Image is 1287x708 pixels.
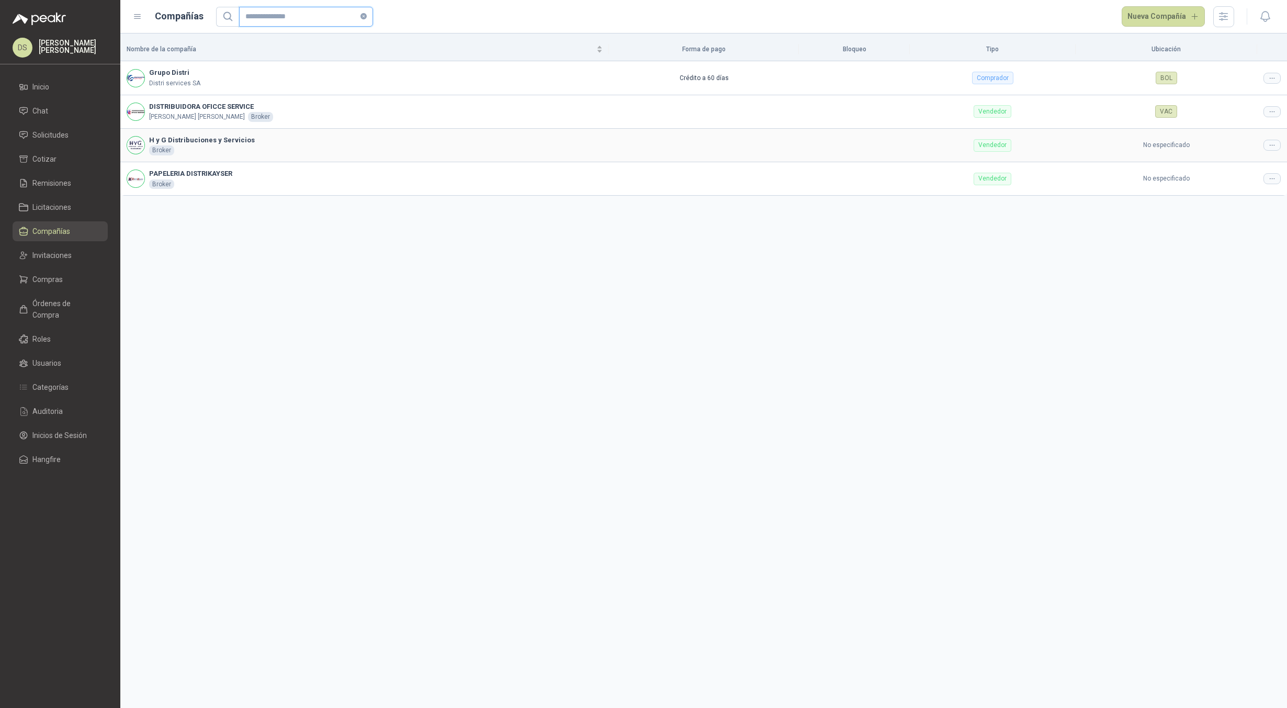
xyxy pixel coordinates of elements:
[149,179,174,189] div: Broker
[13,197,108,217] a: Licitaciones
[127,44,594,54] span: Nombre de la compañía
[149,68,200,78] b: Grupo Distri
[360,12,367,21] span: close-circle
[13,245,108,265] a: Invitaciones
[609,38,799,61] th: Forma de pago
[155,9,204,24] h1: Compañías
[32,153,57,165] span: Cotizar
[32,201,71,213] span: Licitaciones
[974,105,1011,118] div: Vendedor
[127,70,144,87] img: Company Logo
[32,298,98,321] span: Órdenes de Compra
[974,139,1011,152] div: Vendedor
[32,129,69,141] span: Solicitudes
[13,329,108,349] a: Roles
[615,73,793,83] p: Crédito a 60 días
[972,72,1013,84] div: Comprador
[149,135,255,145] b: H y G Distribuciones y Servicios
[360,13,367,19] span: close-circle
[799,38,910,61] th: Bloqueo
[13,269,108,289] a: Compras
[32,274,63,285] span: Compras
[32,81,49,93] span: Inicio
[248,112,273,122] div: Broker
[1082,174,1251,184] p: No especificado
[32,226,70,237] span: Compañías
[13,149,108,169] a: Cotizar
[39,39,108,54] p: [PERSON_NAME] [PERSON_NAME]
[13,77,108,97] a: Inicio
[1155,105,1177,118] div: VAC
[974,173,1011,185] div: Vendedor
[32,430,87,441] span: Inicios de Sesión
[127,103,144,120] img: Company Logo
[13,353,108,373] a: Usuarios
[127,170,144,187] img: Company Logo
[1076,38,1257,61] th: Ubicación
[13,425,108,445] a: Inicios de Sesión
[1122,6,1205,27] button: Nueva Compañía
[32,333,51,345] span: Roles
[32,406,63,417] span: Auditoria
[13,38,32,58] div: DS
[149,145,174,155] div: Broker
[1156,72,1177,84] div: BOL
[910,38,1076,61] th: Tipo
[13,173,108,193] a: Remisiones
[149,102,273,112] b: DISTRIBUIDORA OFICCE SERVICE
[120,38,609,61] th: Nombre de la compañía
[1082,140,1251,150] p: No especificado
[13,401,108,421] a: Auditoria
[13,377,108,397] a: Categorías
[149,78,200,88] p: Distri services SA
[13,101,108,121] a: Chat
[13,221,108,241] a: Compañías
[149,168,232,179] b: PAPELERIA DISTRIKAYSER
[13,294,108,325] a: Órdenes de Compra
[32,250,72,261] span: Invitaciones
[32,177,71,189] span: Remisiones
[32,454,61,465] span: Hangfire
[13,449,108,469] a: Hangfire
[32,381,69,393] span: Categorías
[32,357,61,369] span: Usuarios
[13,13,66,25] img: Logo peakr
[127,137,144,154] img: Company Logo
[32,105,48,117] span: Chat
[149,112,245,122] p: [PERSON_NAME] [PERSON_NAME]
[13,125,108,145] a: Solicitudes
